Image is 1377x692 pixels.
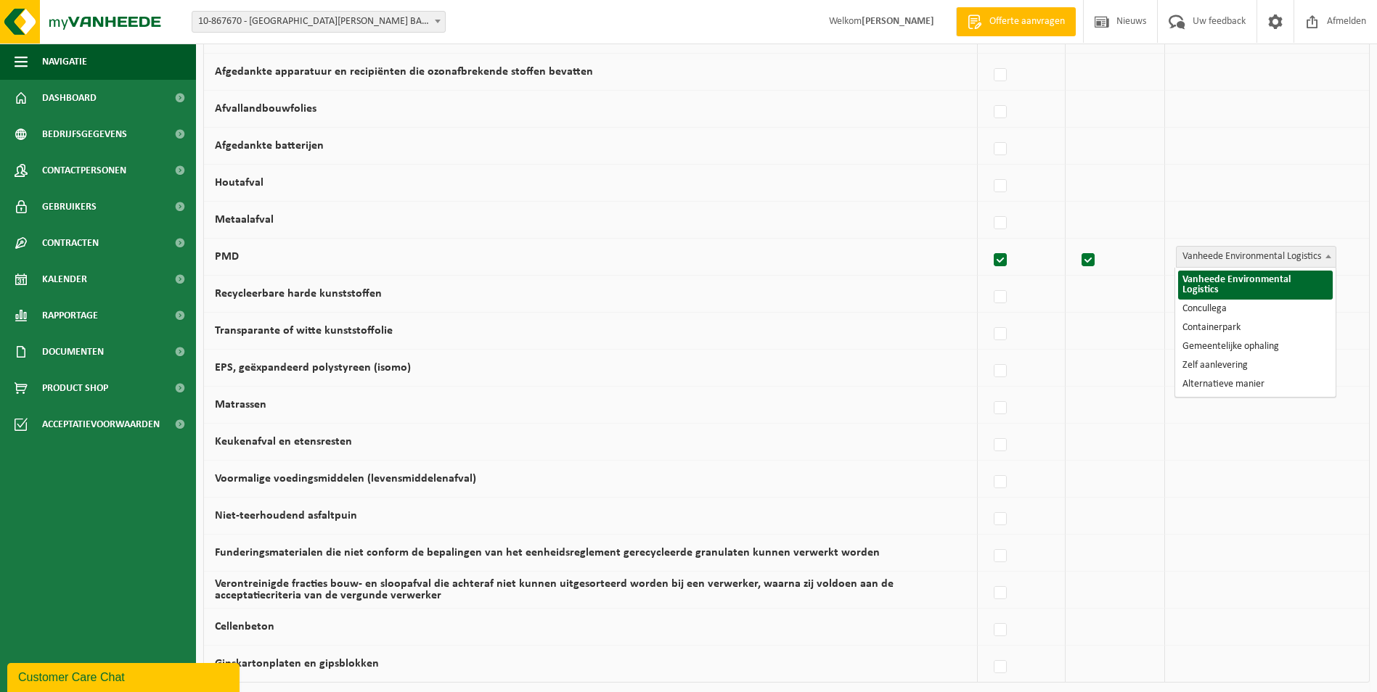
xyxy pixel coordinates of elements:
li: Gemeentelijke ophaling [1178,337,1333,356]
label: EPS, geëxpandeerd polystyreen (isomo) [215,362,411,374]
label: Transparante of witte kunststoffolie [215,325,393,337]
li: Containerpark [1178,318,1333,337]
label: Gipskartonplaten en gipsblokken [215,658,379,670]
span: Gebruikers [42,189,97,225]
iframe: chat widget [7,660,242,692]
span: Vanheede Environmental Logistics [1176,246,1336,268]
li: Vanheede Environmental Logistics [1178,271,1333,300]
span: Offerte aanvragen [986,15,1068,29]
label: Verontreinigde fracties bouw- en sloopafval die achteraf niet kunnen uitgesorteerd worden bij een... [215,578,894,601]
label: Keukenafval en etensresten [215,436,352,448]
span: Contracten [42,225,99,261]
label: Afgedankte apparatuur en recipiënten die ozonafbrekende stoffen bevatten [215,66,593,78]
li: Alternatieve manier [1178,375,1333,394]
span: Navigatie [42,44,87,80]
a: Offerte aanvragen [956,7,1076,36]
label: Afvallandbouwfolies [215,103,316,115]
label: Metaalafval [215,214,274,226]
label: Recycleerbare harde kunststoffen [215,288,382,300]
span: Vanheede Environmental Logistics [1177,247,1336,267]
label: Matrassen [215,399,266,411]
span: Product Shop [42,370,108,406]
span: Documenten [42,334,104,370]
label: Afgedankte batterijen [215,140,324,152]
label: Funderingsmaterialen die niet conform de bepalingen van het eenheidsreglement gerecycleerde granu... [215,547,880,559]
span: Acceptatievoorwaarden [42,406,160,442]
span: Bedrijfsgegevens [42,116,127,152]
label: Niet-teerhoudend asfaltpuin [215,510,357,522]
strong: [PERSON_NAME] [862,16,934,27]
span: Rapportage [42,297,98,334]
span: Kalender [42,261,87,297]
span: Contactpersonen [42,152,126,189]
li: Concullega [1178,300,1333,318]
label: Houtafval [215,177,263,189]
label: Cellenbeton [215,621,274,633]
label: PMD [215,251,239,263]
span: Dashboard [42,80,97,116]
span: 10-867670 - ST-JAN BERCHMANS BASISSCHOOL - AVELGEM [192,12,445,32]
span: 10-867670 - ST-JAN BERCHMANS BASISSCHOOL - AVELGEM [192,11,446,33]
li: Zelf aanlevering [1178,356,1333,375]
label: Voormalige voedingsmiddelen (levensmiddelenafval) [215,473,476,485]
